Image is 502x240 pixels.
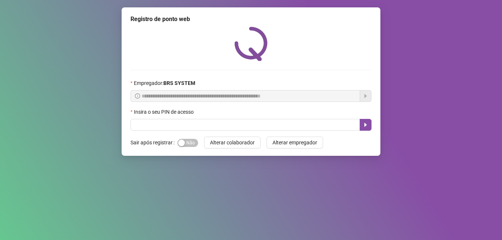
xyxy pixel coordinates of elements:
span: Alterar empregador [272,138,317,147]
span: info-circle [135,93,140,99]
strong: BRS SYSTEM [163,80,195,86]
span: caret-right [363,122,369,128]
img: QRPoint [234,27,268,61]
button: Alterar colaborador [204,137,261,148]
span: Empregador : [134,79,195,87]
span: Alterar colaborador [210,138,255,147]
label: Sair após registrar [130,137,177,148]
label: Insira o seu PIN de acesso [130,108,199,116]
button: Alterar empregador [267,137,323,148]
div: Registro de ponto web [130,15,372,24]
